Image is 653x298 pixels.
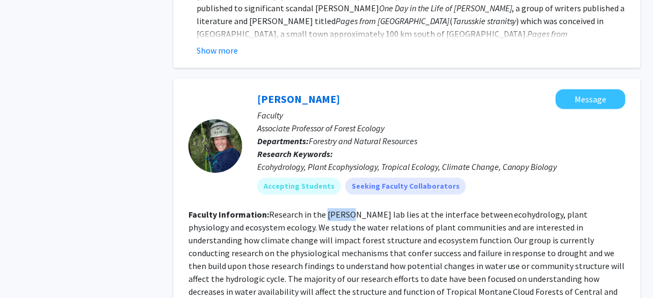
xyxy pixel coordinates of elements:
[257,136,309,147] b: Departments:
[257,109,626,122] p: Faculty
[257,149,333,160] b: Research Keywords:
[8,250,46,290] iframe: Chat
[309,136,417,147] span: Forestry and Natural Resources
[449,16,453,26] span: (
[345,178,466,195] mat-chip: Seeking Faculty Collaborators
[188,210,269,220] b: Faculty Information:
[379,3,512,13] em: One Day in the Life of [PERSON_NAME]
[257,178,341,195] mat-chip: Accepting Students
[453,16,517,26] em: Tarusskie stranitsy
[257,93,340,106] a: [PERSON_NAME]
[257,161,626,174] div: Ecohydrology, Plant Ecophysiology, Tropical Ecology, Climate Change, Canopy Biology
[257,122,626,135] p: Associate Professor of Forest Ecology
[336,16,449,26] em: Pages from [GEOGRAPHIC_DATA]
[197,44,238,57] button: Show more
[556,90,626,109] button: Message Sybil Gotsch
